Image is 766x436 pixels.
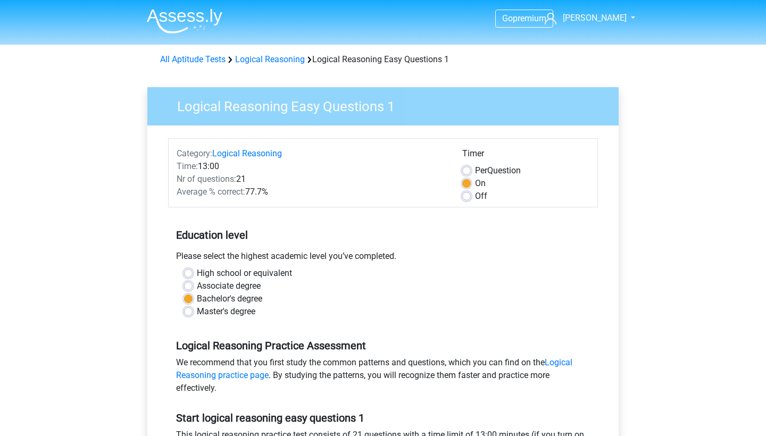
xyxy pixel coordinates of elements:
[176,412,590,424] h5: Start logical reasoning easy questions 1
[169,173,454,186] div: 21
[160,54,226,64] a: All Aptitude Tests
[475,190,487,203] label: Off
[169,160,454,173] div: 13:00
[168,250,598,267] div: Please select the highest academic level you’ve completed.
[156,53,610,66] div: Logical Reasoning Easy Questions 1
[177,174,236,184] span: Nr of questions:
[176,224,590,246] h5: Education level
[462,147,589,164] div: Timer
[176,339,590,352] h5: Logical Reasoning Practice Assessment
[177,187,245,197] span: Average % correct:
[540,12,628,24] a: [PERSON_NAME]
[168,356,598,399] div: We recommend that you first study the common patterns and questions, which you can find on the . ...
[164,94,611,115] h3: Logical Reasoning Easy Questions 1
[475,165,487,175] span: Per
[235,54,305,64] a: Logical Reasoning
[197,292,262,305] label: Bachelor's degree
[197,305,255,318] label: Master's degree
[197,267,292,280] label: High school or equivalent
[147,9,222,33] img: Assessly
[563,13,627,23] span: [PERSON_NAME]
[212,148,282,158] a: Logical Reasoning
[502,13,513,23] span: Go
[475,177,486,190] label: On
[475,164,521,177] label: Question
[496,11,553,26] a: Gopremium
[177,161,198,171] span: Time:
[513,13,546,23] span: premium
[197,280,261,292] label: Associate degree
[169,186,454,198] div: 77.7%
[177,148,212,158] span: Category:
